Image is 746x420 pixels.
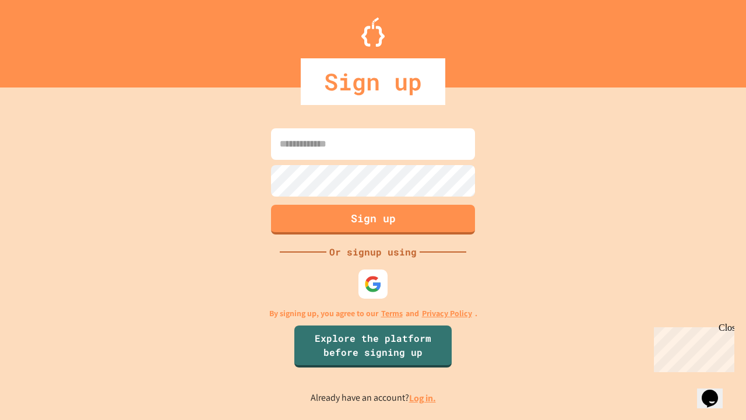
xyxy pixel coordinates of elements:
[649,323,734,372] iframe: chat widget
[364,275,382,293] img: google-icon.svg
[422,307,472,320] a: Privacy Policy
[361,17,385,47] img: Logo.svg
[409,392,436,404] a: Log in.
[697,373,734,408] iframe: chat widget
[301,58,445,105] div: Sign up
[271,205,475,235] button: Sign up
[381,307,403,320] a: Terms
[5,5,80,74] div: Chat with us now!Close
[326,245,420,259] div: Or signup using
[311,391,436,405] p: Already have an account?
[269,307,477,320] p: By signing up, you agree to our and .
[294,325,452,367] a: Explore the platform before signing up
